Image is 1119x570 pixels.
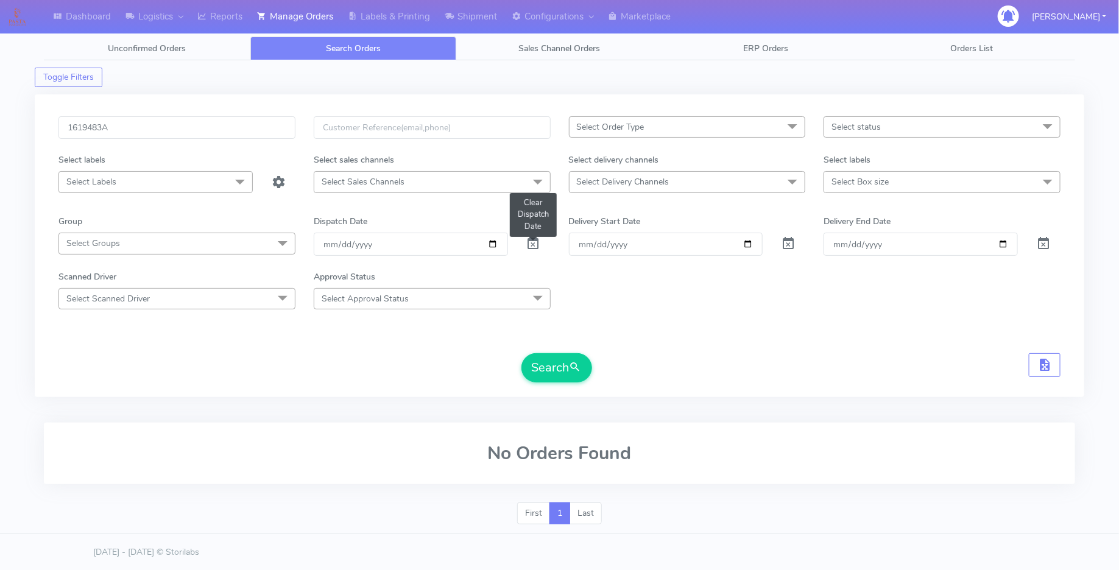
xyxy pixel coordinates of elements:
[326,43,381,54] span: Search Orders
[58,443,1061,463] h2: No Orders Found
[44,37,1075,60] ul: Tabs
[831,176,889,188] span: Select Box size
[322,176,404,188] span: Select Sales Channels
[322,293,409,304] span: Select Approval Status
[58,153,105,166] label: Select labels
[521,353,592,382] button: Search
[314,270,375,283] label: Approval Status
[951,43,994,54] span: Orders List
[314,215,367,228] label: Dispatch Date
[824,153,870,166] label: Select labels
[58,270,116,283] label: Scanned Driver
[569,215,641,228] label: Delivery Start Date
[314,116,551,139] input: Customer Reference(email,phone)
[58,215,82,228] label: Group
[831,121,881,133] span: Select status
[549,502,570,524] a: 1
[518,43,600,54] span: Sales Channel Orders
[743,43,788,54] span: ERP Orders
[58,116,295,139] input: Order Id
[569,153,659,166] label: Select delivery channels
[577,121,644,133] span: Select Order Type
[1023,4,1115,29] button: [PERSON_NAME]
[66,293,150,304] span: Select Scanned Driver
[35,68,102,87] button: Toggle Filters
[824,215,891,228] label: Delivery End Date
[577,176,669,188] span: Select Delivery Channels
[66,176,116,188] span: Select Labels
[314,153,394,166] label: Select sales channels
[108,43,186,54] span: Unconfirmed Orders
[66,237,120,249] span: Select Groups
